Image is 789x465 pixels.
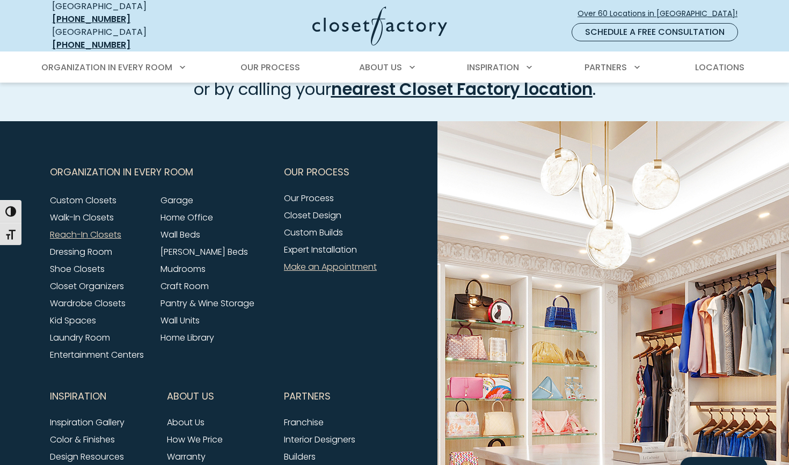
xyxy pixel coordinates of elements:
[52,39,130,51] a: [PHONE_NUMBER]
[284,433,355,446] a: Interior Designers
[167,383,271,410] button: Footer Subnav Button - About Us
[50,349,144,361] a: Entertainment Centers
[284,383,331,410] span: Partners
[284,159,349,186] span: Our Process
[41,61,172,73] span: Organization in Every Room
[240,61,300,73] span: Our Process
[50,159,271,186] button: Footer Subnav Button - Organization in Every Room
[50,228,121,241] a: Reach-In Closets
[50,246,112,258] a: Dressing Room
[167,451,206,463] a: Warranty
[284,192,334,204] a: Our Process
[331,78,593,101] a: nearest Closet Factory location
[50,331,110,344] a: Laundry Room
[50,159,193,186] span: Organization in Every Room
[160,297,254,309] a: Pantry & Wine Storage
[52,26,208,51] div: [GEOGRAPHIC_DATA]
[312,6,447,46] img: Closet Factory Logo
[50,314,96,327] a: Kid Spaces
[577,4,747,23] a: Over 60 Locations in [GEOGRAPHIC_DATA]!
[50,383,154,410] button: Footer Subnav Button - Inspiration
[284,159,388,186] button: Footer Subnav Button - Our Process
[160,263,206,275] a: Mudrooms
[695,61,744,73] span: Locations
[34,53,755,83] nav: Primary Menu
[284,243,357,256] a: Expert Installation
[50,297,126,309] a: Wardrobe Closets
[585,61,627,73] span: Partners
[50,280,124,292] a: Closet Organizers
[160,194,193,206] a: Garage
[284,383,388,410] button: Footer Subnav Button - Partners
[60,58,729,100] p: Schedule your free design consultation [DATE] by above or by calling your .
[50,433,115,446] a: Color & Finishes
[50,451,124,463] a: Design Resources
[284,209,341,222] a: Closet Design
[160,314,200,327] a: Wall Units
[578,8,746,19] span: Over 60 Locations in [GEOGRAPHIC_DATA]!
[284,416,324,429] a: Franchise
[50,194,116,206] a: Custom Closets
[160,331,214,344] a: Home Library
[572,23,738,41] a: Schedule a Free Consultation
[284,261,377,273] a: Make an Appointment
[467,61,519,73] span: Inspiration
[167,416,204,429] a: About Us
[50,211,114,224] a: Walk-In Closets
[167,383,214,410] span: About Us
[50,383,106,410] span: Inspiration
[284,451,316,463] a: Builders
[160,280,209,292] a: Craft Room
[160,211,213,224] a: Home Office
[167,433,223,446] a: How We Price
[359,61,402,73] span: About Us
[160,228,200,241] a: Wall Beds
[284,226,343,239] a: Custom Builds
[160,246,248,258] a: [PERSON_NAME] Beds
[50,416,125,429] a: Inspiration Gallery
[50,263,105,275] a: Shoe Closets
[52,13,130,25] a: [PHONE_NUMBER]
